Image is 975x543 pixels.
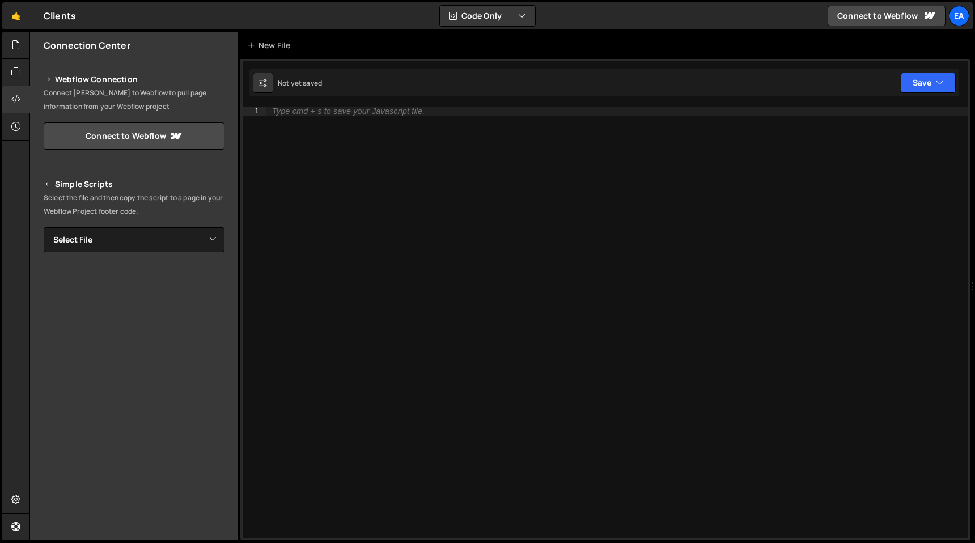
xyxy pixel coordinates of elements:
[2,2,30,29] a: 🤙
[44,122,224,150] a: Connect to Webflow
[440,6,535,26] button: Code Only
[44,380,226,482] iframe: YouTube video player
[272,107,425,116] div: Type cmd + s to save your Javascript file.
[44,177,224,191] h2: Simple Scripts
[247,40,295,51] div: New File
[44,73,224,86] h2: Webflow Connection
[44,9,76,23] div: Clients
[828,6,946,26] a: Connect to Webflow
[44,39,130,52] h2: Connection Center
[44,86,224,113] p: Connect [PERSON_NAME] to Webflow to pull page information from your Webflow project
[44,271,226,373] iframe: YouTube video player
[949,6,969,26] a: Ea
[44,191,224,218] p: Select the file and then copy the script to a page in your Webflow Project footer code.
[278,78,322,88] div: Not yet saved
[243,107,266,116] div: 1
[901,73,956,93] button: Save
